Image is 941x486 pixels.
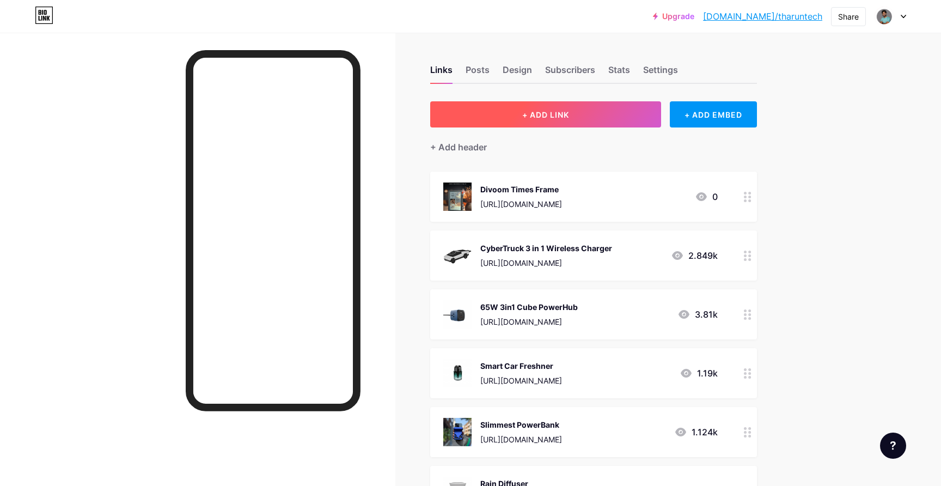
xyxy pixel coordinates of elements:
div: Design [503,63,532,83]
div: Stats [608,63,630,83]
a: [DOMAIN_NAME]/tharuntech [703,10,822,23]
img: 65W 3in1 Cube PowerHub [443,300,472,329]
div: [URL][DOMAIN_NAME] [480,198,562,210]
div: 1.19k [680,367,718,380]
button: + ADD LINK [430,101,662,127]
div: + ADD EMBED [670,101,756,127]
div: Share [838,11,859,22]
div: Subscribers [545,63,595,83]
div: Settings [643,63,678,83]
img: Divoom Times Frame [443,183,472,211]
div: Smart Car Freshner [480,360,562,372]
div: [URL][DOMAIN_NAME] [480,257,612,269]
div: CyberTruck 3 in 1 Wireless Charger [480,242,612,254]
img: Slimmest PowerBank [443,418,472,446]
div: 65W 3in1 Cube PowerHub [480,301,578,313]
div: [URL][DOMAIN_NAME] [480,316,578,327]
div: [URL][DOMAIN_NAME] [480,434,562,445]
a: Upgrade [653,12,694,21]
img: CyberTruck 3 in 1 Wireless Charger [443,241,472,270]
span: + ADD LINK [522,110,569,119]
div: Divoom Times Frame [480,184,562,195]
div: 0 [695,190,718,203]
div: Slimmest PowerBank [480,419,562,430]
div: Posts [466,63,490,83]
img: Smart Car Freshner [443,359,472,387]
div: Links [430,63,453,83]
div: + Add header [430,141,487,154]
div: 1.124k [674,426,718,439]
img: Tharun TeluguTech [874,6,895,27]
div: [URL][DOMAIN_NAME] [480,375,562,386]
div: 2.849k [671,249,718,262]
div: 3.81k [677,308,718,321]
